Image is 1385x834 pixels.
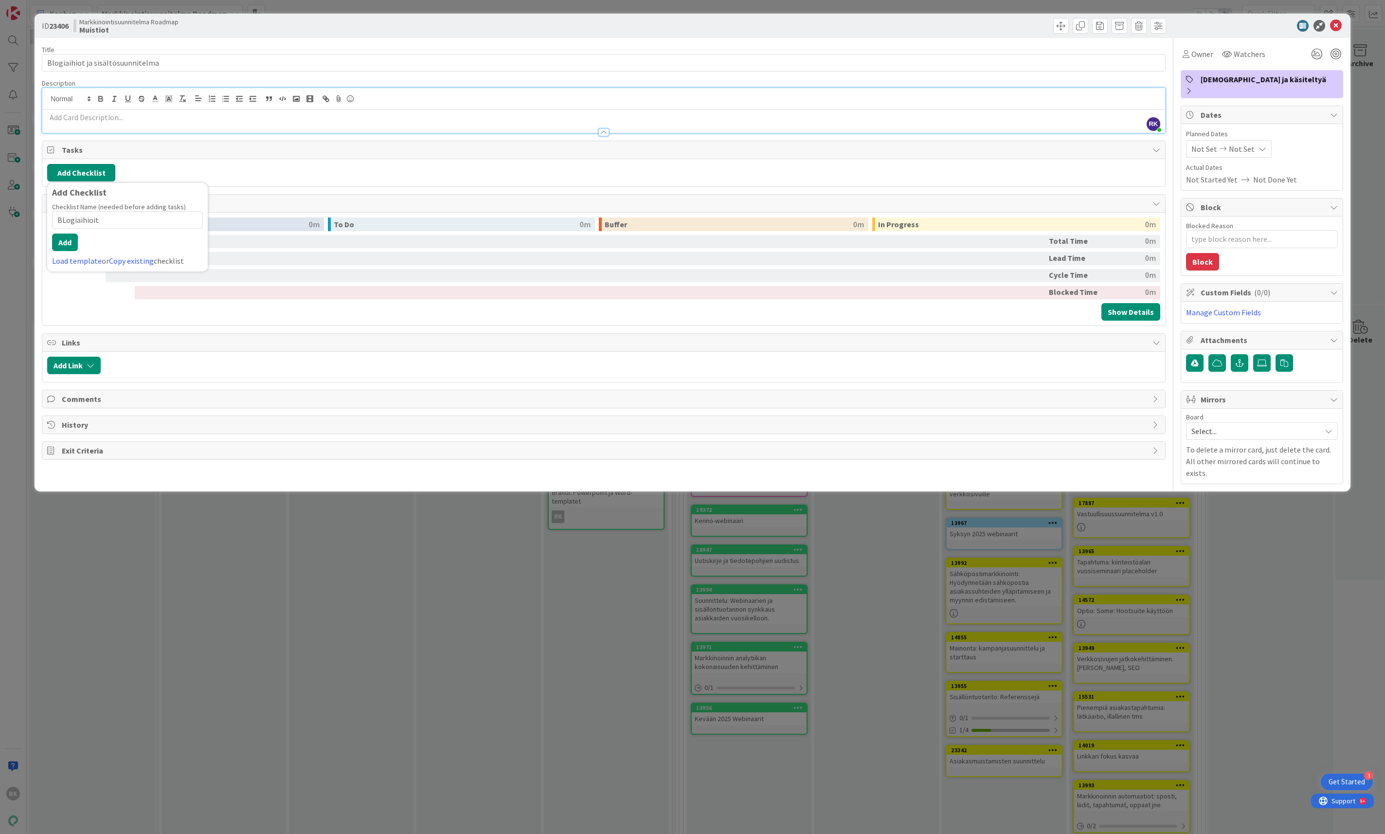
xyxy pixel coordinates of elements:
span: Dates [1201,109,1325,121]
button: Add Checklist [47,164,115,181]
span: Not Started Yet [1186,174,1238,185]
a: Load template [52,256,102,266]
span: Comments [62,393,1148,405]
div: 0m [1145,218,1156,231]
div: 0m [1106,252,1156,265]
span: RK [1147,117,1160,131]
div: Lead Time [1049,252,1102,265]
span: [DEMOGRAPHIC_DATA] ja käsiteltyä [1201,73,1338,85]
a: Copy existing [109,256,154,266]
span: Owner [1191,48,1213,60]
span: Not Done Yet [1253,174,1297,185]
button: Show Details [1101,303,1160,321]
span: Exit Criteria [62,445,1148,456]
div: 0m [1106,286,1156,299]
span: Tasks [62,144,1148,156]
span: Support [20,1,44,13]
span: ID [42,20,69,32]
span: ( 0/0 ) [1254,288,1270,297]
label: Checklist Name (needed before adding tasks) [52,202,186,211]
div: 0m [309,218,320,231]
span: Links [62,337,1148,348]
div: Blocked Time [1049,286,1102,299]
p: To delete a mirror card, just delete the card. All other mirrored cards will continue to exists. [1186,444,1338,479]
span: Metrics [62,198,1148,209]
div: In Progress [878,218,1145,231]
div: 9+ [49,4,54,12]
span: Watchers [1234,48,1265,60]
span: Mirrors [1201,394,1325,405]
span: Board [1186,414,1204,420]
b: 23406 [49,21,69,31]
span: Not Set [1229,143,1255,155]
span: Markkinointisuunnitelma Roadmap [79,18,179,26]
button: Add [52,234,78,251]
span: Not Set [1191,143,1217,155]
div: 0m [853,218,864,231]
input: type card name here... [42,54,1166,72]
label: Title [42,45,54,54]
div: Cycle Time [1049,269,1102,282]
div: Open Get Started checklist, remaining modules: 3 [1321,774,1373,790]
span: Select... [1191,424,1316,438]
a: Manage Custom Fields [1186,308,1261,317]
div: 0m [1106,235,1156,248]
div: Total Time [1049,235,1102,248]
span: Actual Dates [1186,163,1338,173]
div: or checklist [52,255,203,267]
div: 0m [1106,269,1156,282]
div: To Do [334,218,580,231]
div: Buffer [605,218,853,231]
span: Block [1201,201,1325,213]
b: Muistiot [79,26,179,34]
button: Add Link [47,357,101,374]
div: Get Started [1329,777,1365,787]
span: Planned Dates [1186,129,1338,139]
span: Description [42,79,75,88]
label: Blocked Reason [1186,221,1233,230]
div: 0m [580,218,591,231]
span: Custom Fields [1201,287,1325,298]
div: 3 [1364,771,1373,780]
button: Block [1186,253,1219,271]
div: Add Checklist [52,188,203,198]
span: Attachments [1201,334,1325,346]
span: History [62,419,1148,431]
